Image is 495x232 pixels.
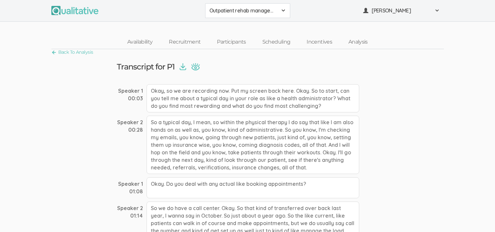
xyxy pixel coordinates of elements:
div: 01:08 [117,188,143,195]
div: 00:28 [117,126,143,134]
span: Outpatient rehab management of no shows and cancellations [209,7,277,14]
h3: Transcript for P1 [117,63,175,71]
div: 01:14 [117,212,143,220]
div: Speaker 1 [117,87,143,95]
a: Incentives [298,35,340,49]
a: Availability [119,35,161,49]
a: Participants [209,35,254,49]
button: Outpatient rehab management of no shows and cancellations [205,3,290,18]
img: Use Pseudonyms [191,63,200,70]
div: Okay. Do you deal with any actual like booking appointments? [147,177,359,198]
div: Speaker 2 [117,119,143,126]
a: Scheduling [254,35,299,49]
div: Speaker 1 [117,180,143,188]
img: Download Transcript [180,63,186,70]
div: 00:03 [117,95,143,102]
div: Speaker 2 [117,204,143,212]
a: Recruitment [161,35,209,49]
a: Analysis [340,35,376,49]
iframe: Chat Widget [462,201,495,232]
div: So a typical day, I mean, so within the physical therapy I do say that like I am also hands on as... [147,116,359,174]
div: Okay, so we are recording now. Put my screen back here. Okay. So to start, can you tell me about ... [147,84,359,113]
button: [PERSON_NAME] [359,3,444,18]
a: Back To Analysis [51,48,93,57]
img: Qualitative [51,6,98,15]
span: [PERSON_NAME] [372,7,431,14]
